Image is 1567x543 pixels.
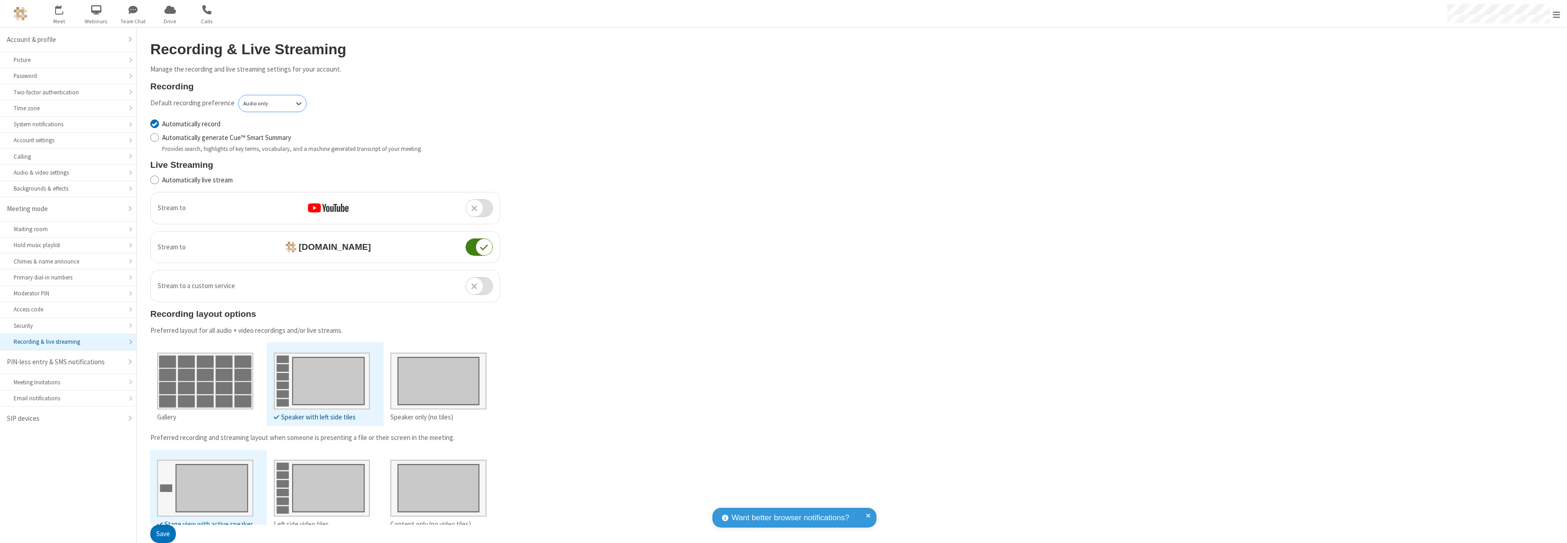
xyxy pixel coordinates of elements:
[153,17,187,26] span: Drive
[42,17,77,26] span: Meet
[14,136,123,145] div: Account settings
[116,17,150,26] span: Team Chat
[14,394,123,403] div: Email notifications
[274,453,370,517] img: Left side video tiles
[157,453,253,517] img: Stage view with active speaker
[14,257,123,266] div: Chimes & name announce
[157,519,253,530] div: Stage view with active speaker
[390,519,486,530] div: Content only (no video tiles)
[14,120,123,129] div: System notifications
[150,433,500,443] p: Preferred recording and streaming layout when someone is presenting a file or their screen in the...
[150,82,500,91] h4: Recording
[79,17,113,26] span: Webinars
[14,321,123,330] div: Security
[286,242,297,253] img: callbridge.rocks
[162,133,500,143] label: Automatically generate Cue™ Smart Summary
[14,378,123,387] div: Meeting Invitations
[14,305,123,314] div: Access code
[274,412,370,423] div: Speaker with left side tiles
[14,337,123,346] div: Recording & live streaming
[151,270,500,302] li: Stream to a custom service
[14,104,123,113] div: Time zone
[150,309,500,319] h4: Recording layout options
[390,412,486,423] div: Speaker only (no tiles)
[162,119,500,129] label: Automatically record
[7,204,123,214] div: Meeting mode
[14,289,123,298] div: Moderator PIN
[243,99,279,108] div: Audio only
[308,203,348,212] img: YOUTUBE
[150,98,235,109] span: Default recording preference
[150,64,500,75] p: Manage the recording and live streaming settings for your account.
[732,512,849,524] span: Want better browser notifications?
[14,72,123,80] div: Password
[390,453,486,517] img: Content only (no video tiles)
[14,241,123,249] div: Hold music playlist
[14,273,123,282] div: Primary dial-in numbers
[274,346,370,409] img: Speaker with left side tiles
[14,7,27,21] img: QA Selenium DO NOT DELETE OR CHANGE
[151,192,500,224] li: Stream to
[14,225,123,233] div: Waiting room
[1544,519,1560,537] iframe: Chat
[7,35,123,45] div: Account & profile
[190,17,224,26] span: Calls
[61,5,67,12] div: 1
[7,357,123,367] div: PIN-less entry & SMS notifications
[157,412,253,423] div: Gallery
[150,326,500,336] p: Preferred layout for all audio + video recordings and/or live streams.
[162,175,500,186] label: Automatically live stream
[157,346,253,409] img: Gallery
[274,519,370,530] div: Left side video tiles
[150,160,500,170] h4: Live Streaming
[14,152,123,161] div: Calling
[150,41,500,57] h2: Recording & Live Streaming
[279,242,371,253] h4: [DOMAIN_NAME]
[14,56,123,64] div: Picture
[14,88,123,97] div: Two-factor authentication
[14,168,123,177] div: Audio & video settings
[151,232,500,263] li: Stream to
[390,346,486,409] img: Speaker only (no tiles)
[7,414,123,424] div: SIP devices
[162,145,500,153] div: Provides search, highlights of key terms, vocabulary, and a machine generated transcript of your ...
[14,184,123,193] div: Backgrounds & effects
